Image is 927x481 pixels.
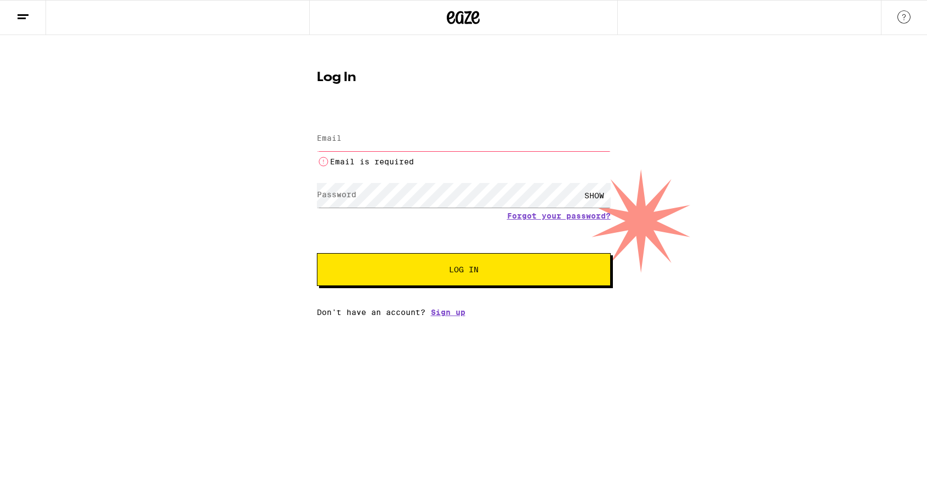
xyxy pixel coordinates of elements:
[317,253,611,286] button: Log In
[317,155,611,168] li: Email is required
[317,190,356,199] label: Password
[449,266,479,273] span: Log In
[431,308,465,317] a: Sign up
[317,71,611,84] h1: Log In
[317,134,342,142] label: Email
[317,127,611,151] input: Email
[25,8,48,18] span: Help
[578,183,611,208] div: SHOW
[507,211,611,220] a: Forgot your password?
[317,308,611,317] div: Don't have an account?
